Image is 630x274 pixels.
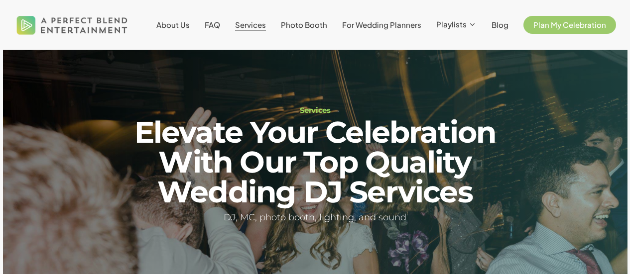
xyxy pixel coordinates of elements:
h1: Services [129,106,501,114]
a: For Wedding Planners [342,21,421,29]
h5: DJ, MC, photo booth, lighting, and sound [129,210,501,225]
a: Playlists [436,20,477,29]
span: Blog [492,20,508,29]
span: Photo Booth [281,20,327,29]
span: About Us [156,20,190,29]
span: Plan My Celebration [533,20,606,29]
a: Photo Booth [281,21,327,29]
a: Blog [492,21,508,29]
span: Playlists [436,19,467,29]
img: A Perfect Blend Entertainment [14,7,130,43]
a: Services [235,21,266,29]
a: About Us [156,21,190,29]
span: For Wedding Planners [342,20,421,29]
a: FAQ [205,21,220,29]
a: Plan My Celebration [523,21,616,29]
span: FAQ [205,20,220,29]
span: Services [235,20,266,29]
h2: Elevate Your Celebration With Our Top Quality Wedding DJ Services [129,117,501,207]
